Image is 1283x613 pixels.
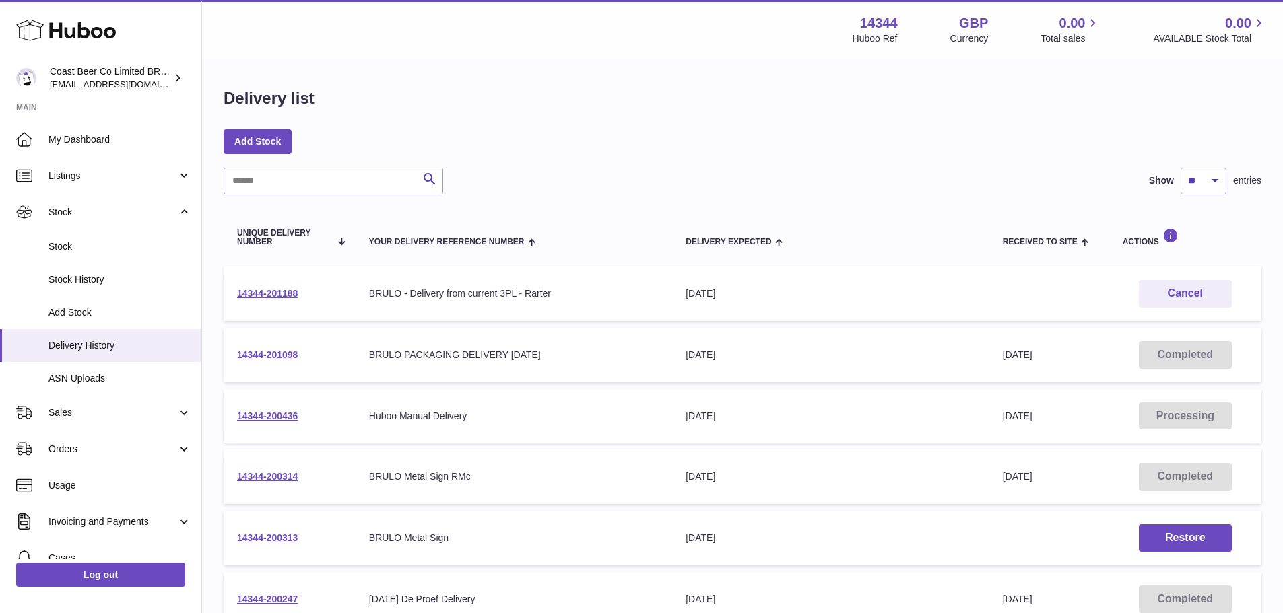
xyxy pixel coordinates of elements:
[686,238,771,246] span: Delivery Expected
[369,470,659,483] div: BRULO Metal Sign RMc
[1233,174,1261,187] span: entries
[686,349,975,361] div: [DATE]
[959,14,988,32] strong: GBP
[16,68,36,88] img: internalAdmin-14344@internal.huboo.com
[686,410,975,423] div: [DATE]
[369,238,525,246] span: Your Delivery Reference Number
[237,288,298,299] a: 14344-201188
[237,532,298,543] a: 14344-200313
[48,339,191,352] span: Delivery History
[369,287,659,300] div: BRULO - Delivery from current 3PL - Rarter
[50,65,171,91] div: Coast Beer Co Limited BRULO
[369,410,659,423] div: Huboo Manual Delivery
[224,129,292,153] a: Add Stock
[237,410,298,421] a: 14344-200436
[686,593,975,606] div: [DATE]
[48,206,177,219] span: Stock
[686,287,975,300] div: [DATE]
[48,372,191,385] span: ASN Uploads
[1149,174,1174,187] label: Show
[1225,14,1251,32] span: 0.00
[48,443,177,456] span: Orders
[369,593,659,606] div: [DATE] De Proef Delivery
[237,593,298,604] a: 14344-200247
[48,273,191,286] span: Stock History
[1123,228,1248,246] div: Actions
[48,306,191,319] span: Add Stock
[48,515,177,528] span: Invoicing and Payments
[1139,280,1232,308] button: Cancel
[48,552,191,565] span: Cases
[48,240,191,253] span: Stock
[48,406,177,419] span: Sales
[1003,238,1078,246] span: Received to Site
[686,470,975,483] div: [DATE]
[950,32,989,45] div: Currency
[1139,524,1232,552] button: Restore
[1153,32,1267,45] span: AVAILABLE Stock Total
[853,32,898,45] div: Huboo Ref
[1003,471,1032,482] span: [DATE]
[1153,14,1267,45] a: 0.00 AVAILABLE Stock Total
[369,349,659,361] div: BRULO PACKAGING DELIVERY [DATE]
[1059,14,1086,32] span: 0.00
[48,479,191,492] span: Usage
[686,532,975,544] div: [DATE]
[1003,593,1032,604] span: [DATE]
[16,563,185,587] a: Log out
[237,229,330,246] span: Unique Delivery Number
[237,349,298,360] a: 14344-201098
[1041,14,1100,45] a: 0.00 Total sales
[224,87,315,109] h1: Delivery list
[48,170,177,182] span: Listings
[1041,32,1100,45] span: Total sales
[50,79,198,89] span: [EMAIL_ADDRESS][DOMAIN_NAME]
[1003,349,1032,360] span: [DATE]
[48,133,191,146] span: My Dashboard
[1003,410,1032,421] span: [DATE]
[237,471,298,482] a: 14344-200314
[860,14,898,32] strong: 14344
[369,532,659,544] div: BRULO Metal Sign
